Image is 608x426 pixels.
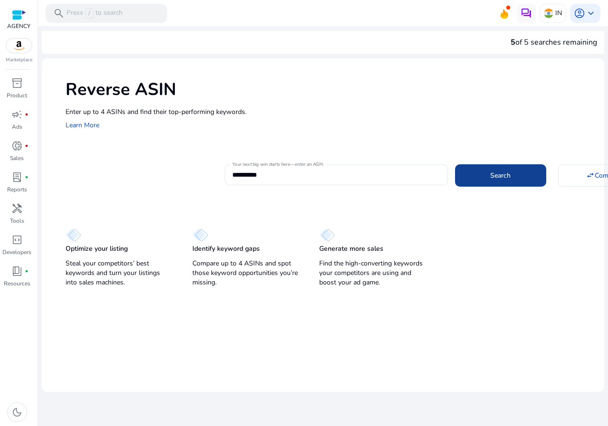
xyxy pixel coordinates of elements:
span: search [53,8,65,19]
p: Generate more sales [319,244,383,254]
span: 5 [511,37,515,47]
p: Optimize your listing [66,244,128,254]
p: Identify keyword gaps [192,244,260,254]
span: dark_mode [11,407,23,418]
div: of 5 searches remaining [511,37,597,48]
h1: Reverse ASIN [66,79,595,100]
span: fiber_manual_record [25,269,28,273]
span: account_circle [574,8,585,19]
span: campaign [11,109,23,120]
a: Learn More [66,121,99,130]
img: amazon.svg [6,38,32,53]
span: handyman [11,203,23,214]
p: Enter up to 4 ASINs and find their top-performing keywords. [66,107,595,117]
span: inventory_2 [11,77,23,89]
span: Search [490,170,511,180]
span: fiber_manual_record [25,144,28,148]
span: fiber_manual_record [25,113,28,116]
img: diamond.svg [66,228,81,242]
span: lab_profile [11,171,23,183]
p: Ads [12,123,22,131]
img: in.svg [544,9,553,18]
mat-icon: swap_horiz [586,171,595,180]
span: keyboard_arrow_down [585,8,597,19]
p: IN [555,5,562,21]
span: code_blocks [11,234,23,246]
span: donut_small [11,140,23,151]
img: diamond.svg [192,228,208,242]
p: Developers [2,248,31,256]
p: Resources [4,279,30,288]
p: Tools [10,217,24,225]
p: Find the high-converting keywords your competitors are using and boost your ad game. [319,259,427,287]
p: Sales [10,154,24,162]
p: Compare up to 4 ASINs and spot those keyword opportunities you’re missing. [192,259,300,287]
p: Press to search [66,8,123,19]
p: Steal your competitors’ best keywords and turn your listings into sales machines. [66,259,173,287]
span: fiber_manual_record [25,175,28,179]
span: / [85,8,94,19]
span: book_4 [11,265,23,277]
p: Reports [7,185,27,194]
button: Search [455,164,546,186]
p: Marketplace [6,57,32,64]
img: diamond.svg [319,228,335,242]
p: Product [7,91,27,100]
mat-label: Your next big win starts here—enter an ASIN [232,161,323,168]
p: AGENCY [7,22,30,30]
